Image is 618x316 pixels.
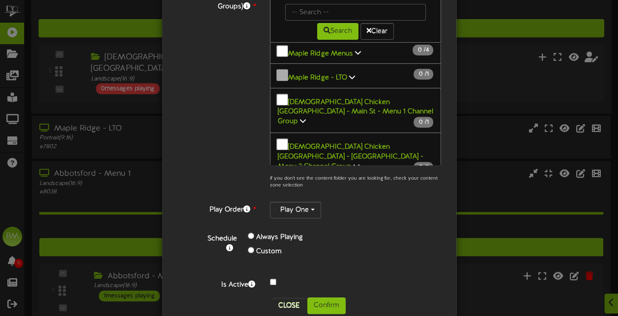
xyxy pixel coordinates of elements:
[417,47,423,53] span: 0
[413,69,433,79] span: / 1
[170,277,263,290] label: Is Active
[307,297,346,314] button: Confirm
[360,23,394,40] button: Clear
[278,98,433,125] b: [DEMOGRAPHIC_DATA] Chicken [GEOGRAPHIC_DATA] - Main St - Menu 1 Channel Group
[270,132,441,178] button: [DEMOGRAPHIC_DATA] Chicken [GEOGRAPHIC_DATA] - [GEOGRAPHIC_DATA] - Menu 2 Channel Group 0 /1
[270,202,321,218] button: Play One
[418,164,424,171] span: 0
[270,39,441,64] button: Maple Ridge Menus 0 /4
[272,298,305,314] button: Close
[285,4,426,21] input: -- Search --
[412,45,433,55] span: / 4
[256,233,303,242] label: Always Playing
[278,143,423,170] b: [DEMOGRAPHIC_DATA] Chicken [GEOGRAPHIC_DATA] - [GEOGRAPHIC_DATA] - Menu 2 Channel Group
[413,162,433,173] span: / 1
[317,23,358,40] button: Search
[170,202,263,215] label: Play Order
[207,235,237,242] b: Schedule
[418,119,424,126] span: 0
[418,71,424,78] span: 0
[270,63,441,88] button: Maple Ridge - LTO 0 /1
[413,117,433,128] span: / 1
[270,88,441,133] button: [DEMOGRAPHIC_DATA] Chicken [GEOGRAPHIC_DATA] - Main St - Menu 1 Channel Group 0 /1
[256,247,282,257] label: Custom
[288,74,347,81] b: Maple Ridge - LTO
[288,50,353,57] b: Maple Ridge Menus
